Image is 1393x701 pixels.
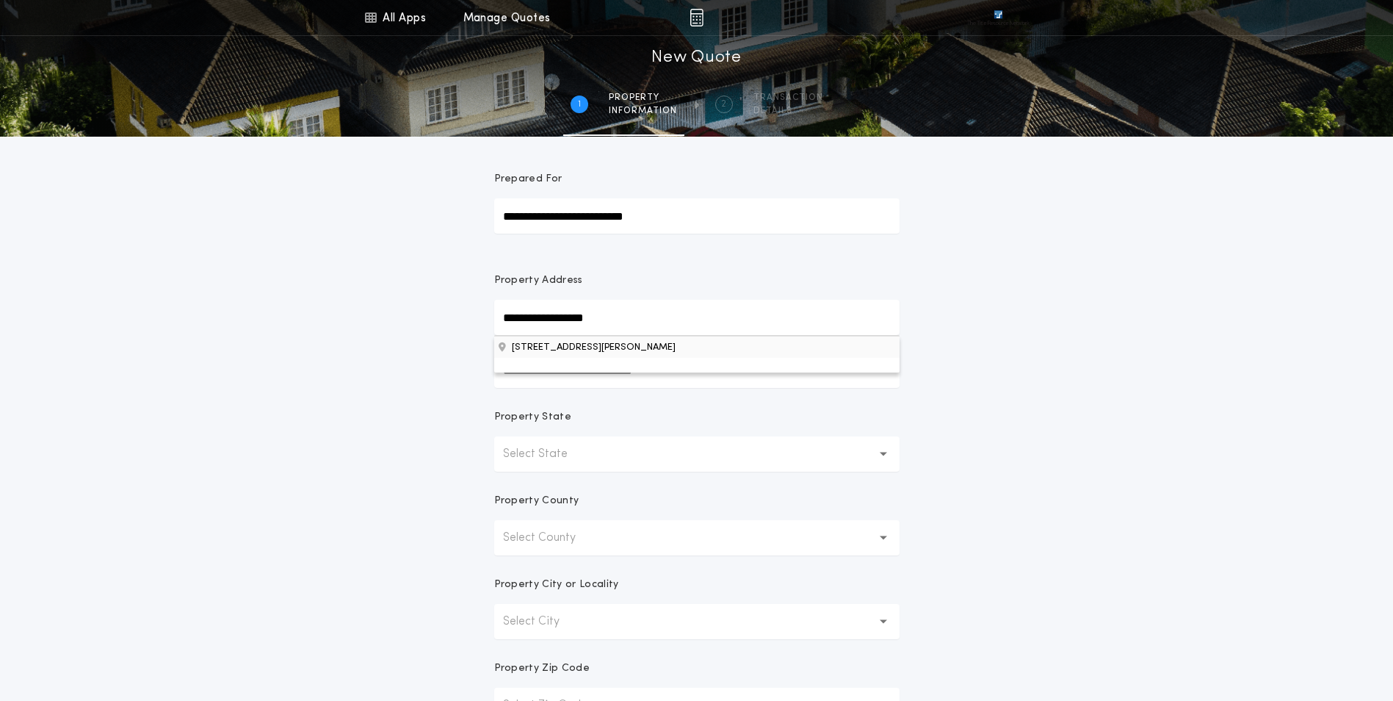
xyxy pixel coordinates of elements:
[494,578,619,592] p: Property City or Locality
[651,46,741,70] h1: New Quote
[494,520,900,556] button: Select County
[494,273,900,288] p: Property Address
[609,105,677,117] span: information
[503,529,599,547] p: Select County
[753,92,823,104] span: Transaction
[578,98,581,110] h2: 1
[494,198,900,234] input: Prepared For
[503,613,583,630] p: Select City
[753,105,823,117] span: details
[494,172,562,187] p: Prepared For
[609,92,677,104] span: Property
[690,9,703,26] img: img
[721,98,726,110] h2: 2
[494,436,900,472] button: Select State
[494,604,900,639] button: Select City
[503,445,591,463] p: Select State
[494,410,571,425] p: Property State
[494,336,900,358] button: Property Address
[494,661,590,676] p: Property Zip Code
[967,10,1029,25] img: vs-icon
[494,494,579,508] p: Property County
